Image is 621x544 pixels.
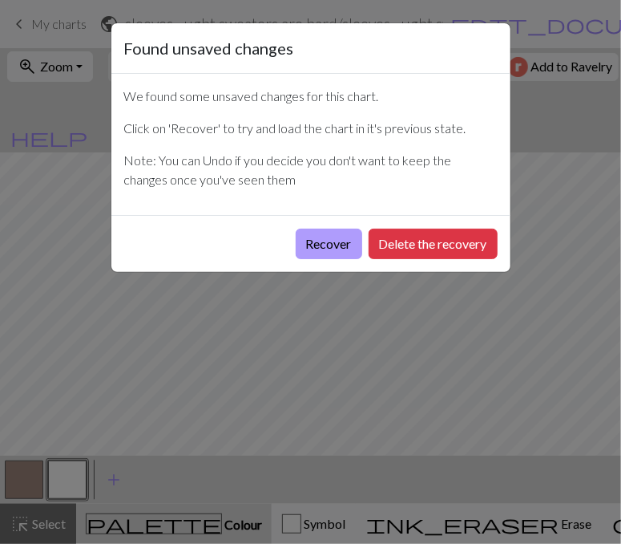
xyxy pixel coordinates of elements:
[124,119,498,138] p: Click on 'Recover' to try and load the chart in it's previous state.
[296,229,362,259] button: Recover
[124,87,498,106] p: We found some unsaved changes for this chart.
[124,151,498,189] p: Note: You can Undo if you decide you don't want to keep the changes once you've seen them
[369,229,498,259] button: Delete the recovery
[124,36,294,60] h5: Found unsaved changes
